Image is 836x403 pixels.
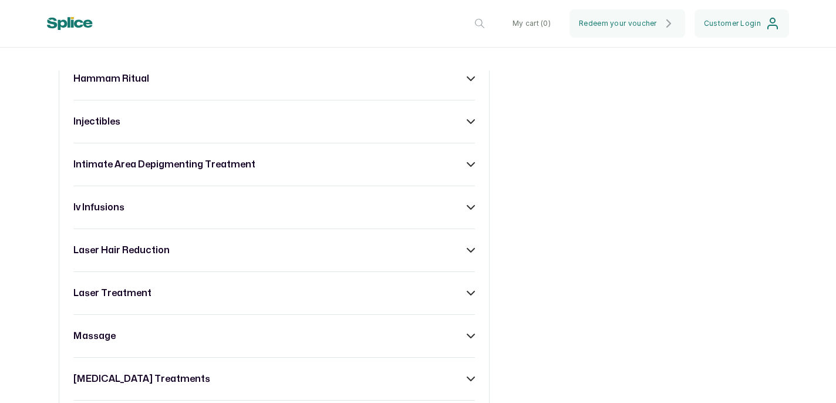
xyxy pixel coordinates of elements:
button: Redeem your voucher [569,9,685,38]
button: Customer Login [695,9,789,38]
h3: intimate area depigmenting treatment [73,157,255,172]
h3: laser hair reduction [73,243,170,257]
h3: [MEDICAL_DATA] treatments [73,372,210,386]
h3: laser treatment [73,286,151,300]
button: My cart (0) [503,9,560,38]
h3: iv infusions [73,200,124,214]
h3: injectibles [73,115,120,129]
span: Customer Login [704,19,761,28]
h3: hammam ritual [73,72,149,86]
span: Redeem your voucher [579,19,657,28]
h3: massage [73,329,116,343]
